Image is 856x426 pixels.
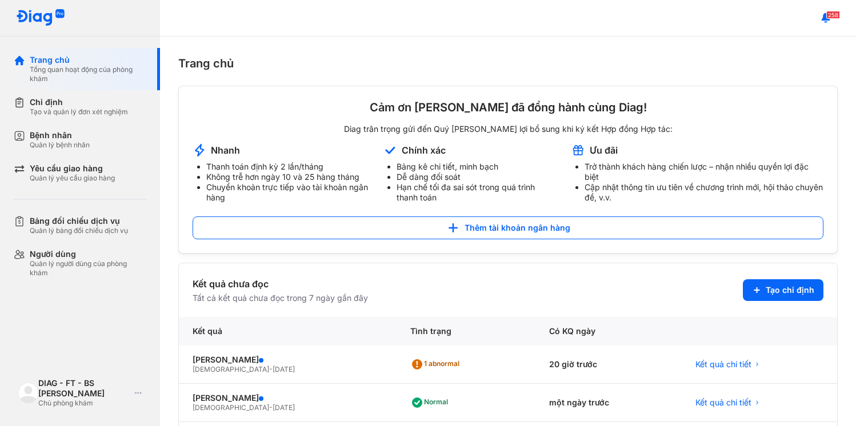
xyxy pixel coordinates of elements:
div: Nhanh [211,144,240,156]
div: Người dùng [30,249,146,259]
div: DIAG - FT - BS [PERSON_NAME] [38,378,130,399]
div: Trang chủ [30,55,146,65]
div: Tổng quan hoạt động của phòng khám [30,65,146,83]
div: Quản lý bệnh nhân [30,140,90,150]
span: - [269,365,273,373]
div: Quản lý người dùng của phòng khám [30,259,146,278]
div: Kết quả [179,317,397,345]
span: [DATE] [273,403,295,412]
div: 20 giờ trước [535,345,682,384]
div: Tạo và quản lý đơn xét nghiệm [30,107,128,116]
div: Chủ phòng khám [38,399,130,408]
div: Chỉ định [30,97,128,107]
div: Trang chủ [178,55,838,72]
img: logo [16,9,65,27]
img: logo [18,383,38,403]
div: Yêu cầu giao hàng [30,163,115,174]
div: Tất cả kết quả chưa đọc trong 7 ngày gần đây [193,293,368,303]
div: Quản lý yêu cầu giao hàng [30,174,115,183]
span: Kết quả chi tiết [695,397,751,408]
span: [DEMOGRAPHIC_DATA] [193,403,269,412]
div: Có KQ ngày [535,317,682,345]
div: Ưu đãi [590,144,618,156]
button: Thêm tài khoản ngân hàng [193,216,823,239]
div: một ngày trước [535,384,682,422]
li: Không trễ hơn ngày 10 và 25 hàng tháng [206,172,369,182]
div: Quản lý bảng đối chiếu dịch vụ [30,226,128,235]
div: Kết quả chưa đọc [193,277,368,291]
span: - [269,403,273,412]
li: Chuyển khoản trực tiếp vào tài khoản ngân hàng [206,182,369,203]
div: Bệnh nhân [30,130,90,140]
span: Tạo chỉ định [766,285,814,295]
button: Tạo chỉ định [743,279,823,301]
div: 1 abnormal [410,355,464,373]
li: Dễ dàng đối soát [397,172,557,182]
div: [PERSON_NAME] [193,393,383,403]
div: [PERSON_NAME] [193,355,383,365]
span: [DATE] [273,365,295,373]
span: [DEMOGRAPHIC_DATA] [193,365,269,373]
img: account-announcement [383,143,397,157]
span: Kết quả chi tiết [695,359,751,369]
div: Diag trân trọng gửi đến Quý [PERSON_NAME] lợi bổ sung khi ký kết Hợp đồng Hợp tác: [193,124,823,134]
li: Cập nhật thông tin ưu tiên về chương trình mới, hội thảo chuyên đề, v.v. [585,182,823,203]
img: account-announcement [571,143,585,157]
li: Thanh toán định kỳ 2 lần/tháng [206,162,369,172]
li: Hạn chế tối đa sai sót trong quá trình thanh toán [397,182,557,203]
div: Normal [410,393,453,412]
div: Tình trạng [397,317,535,345]
span: 258 [826,11,840,19]
div: Cảm ơn [PERSON_NAME] đã đồng hành cùng Diag! [193,100,823,115]
li: Bảng kê chi tiết, minh bạch [397,162,557,172]
img: account-announcement [193,143,206,157]
div: Bảng đối chiếu dịch vụ [30,216,128,226]
li: Trở thành khách hàng chiến lược – nhận nhiều quyền lợi đặc biệt [585,162,823,182]
div: Chính xác [402,144,446,156]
